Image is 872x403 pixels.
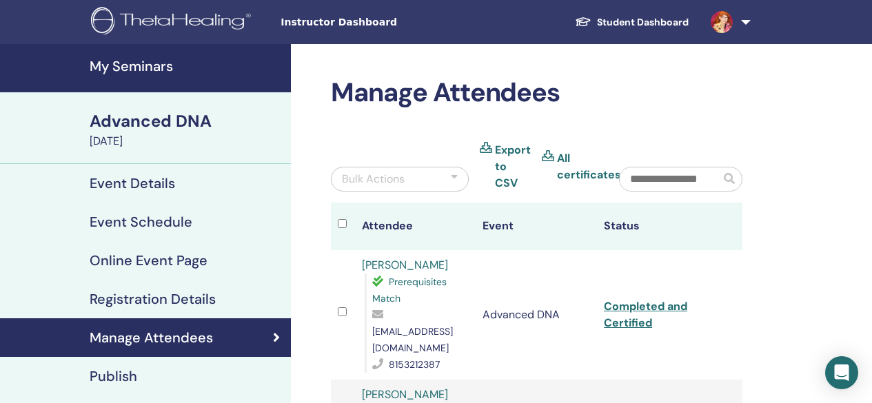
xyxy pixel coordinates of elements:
[281,15,487,30] span: Instructor Dashboard
[342,171,405,187] div: Bulk Actions
[90,175,175,192] h4: Event Details
[372,325,453,354] span: [EMAIL_ADDRESS][DOMAIN_NAME]
[355,203,476,250] th: Attendee
[81,110,291,149] a: Advanced DNA[DATE]
[564,10,700,35] a: Student Dashboard
[604,299,687,330] a: Completed and Certified
[90,291,216,307] h4: Registration Details
[711,11,733,33] img: default.jpg
[362,258,448,272] a: [PERSON_NAME]
[557,150,621,183] a: All certificates
[476,203,597,250] th: Event
[90,110,283,133] div: Advanced DNA
[90,58,283,74] h4: My Seminars
[90,214,192,230] h4: Event Schedule
[331,77,742,109] h2: Manage Attendees
[495,142,531,192] a: Export to CSV
[91,7,256,38] img: logo.png
[597,203,718,250] th: Status
[389,358,440,371] span: 8153212387
[476,250,597,380] td: Advanced DNA
[90,368,137,384] h4: Publish
[825,356,858,389] div: Open Intercom Messenger
[362,387,448,402] a: [PERSON_NAME]
[90,252,207,269] h4: Online Event Page
[372,276,447,304] span: Prerequisites Match
[90,133,283,149] div: [DATE]
[90,329,213,346] h4: Manage Attendees
[575,16,591,28] img: graduation-cap-white.svg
